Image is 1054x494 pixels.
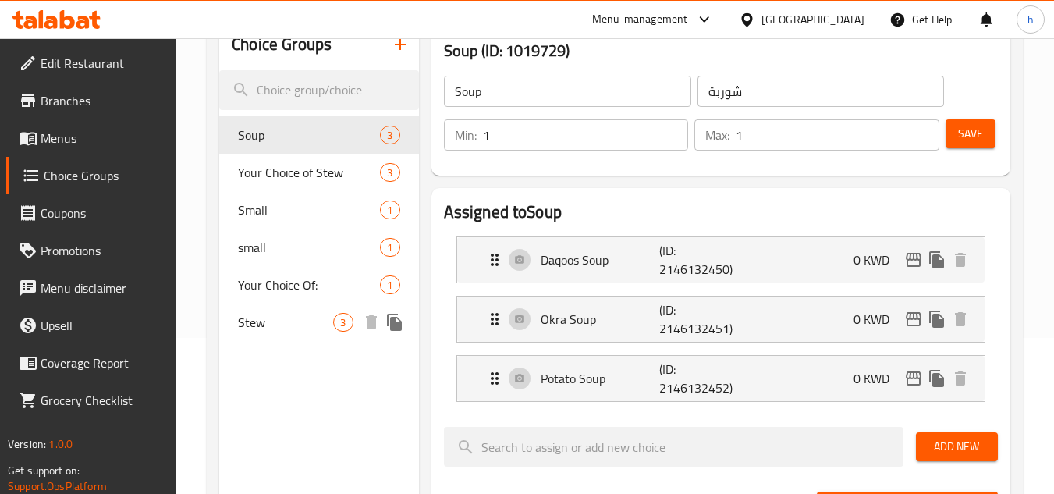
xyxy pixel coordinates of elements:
span: Branches [41,91,164,110]
div: small1 [219,229,418,266]
input: search [444,427,903,467]
li: Expand [444,349,998,408]
div: Choices [380,163,399,182]
button: Add New [916,432,998,461]
div: Soup3 [219,116,418,154]
div: Menu-management [592,10,688,29]
span: Coverage Report [41,354,164,372]
input: search [219,70,418,110]
div: Expand [457,237,985,283]
a: Coupons [6,194,176,232]
a: Coverage Report [6,344,176,382]
span: 3 [334,315,352,330]
p: 0 KWD [853,369,902,388]
p: Daqoos Soup [541,251,660,269]
h3: Soup (ID: 1019729) [444,38,998,63]
button: duplicate [383,311,406,334]
div: Small1 [219,191,418,229]
h2: Choice Groups [232,33,332,56]
div: Stew3deleteduplicate [219,304,418,341]
span: 1 [381,203,399,218]
a: Grocery Checklist [6,382,176,419]
button: delete [949,307,972,331]
span: Menus [41,129,164,147]
span: 1 [381,278,399,293]
button: delete [949,367,972,390]
span: Small [238,201,380,219]
button: edit [902,248,925,272]
span: Version: [8,434,46,454]
span: Menu disclaimer [41,279,164,297]
div: Your Choice Of:1 [219,266,418,304]
a: Menu disclaimer [6,269,176,307]
span: 1.0.0 [48,434,73,454]
a: Menus [6,119,176,157]
p: Min: [455,126,477,144]
div: Choices [380,126,399,144]
li: Expand [444,230,998,290]
p: 0 KWD [853,310,902,329]
a: Promotions [6,232,176,269]
span: Promotions [41,241,164,260]
a: Branches [6,82,176,119]
button: duplicate [925,367,949,390]
h2: Assigned to Soup [444,201,998,224]
span: 1 [381,240,399,255]
span: Add New [928,437,985,457]
div: [GEOGRAPHIC_DATA] [761,11,864,28]
span: Your Choice of Stew [238,163,380,182]
a: Choice Groups [6,157,176,194]
span: Save [958,124,983,144]
button: delete [360,311,383,334]
span: Edit Restaurant [41,54,164,73]
p: (ID: 2146132450) [659,241,739,279]
button: edit [902,367,925,390]
div: Expand [457,297,985,342]
span: Upsell [41,316,164,335]
p: Max: [705,126,729,144]
div: Choices [380,201,399,219]
p: (ID: 2146132451) [659,300,739,338]
div: Expand [457,356,985,401]
span: Your Choice Of: [238,275,380,294]
div: Your Choice of Stew3 [219,154,418,191]
span: Soup [238,126,380,144]
span: Get support on: [8,460,80,481]
button: delete [949,248,972,272]
span: Choice Groups [44,166,164,185]
button: edit [902,307,925,331]
button: duplicate [925,248,949,272]
p: Potato Soup [541,369,660,388]
button: duplicate [925,307,949,331]
p: Okra Soup [541,310,660,329]
a: Edit Restaurant [6,44,176,82]
p: (ID: 2146132452) [659,360,739,397]
span: h [1027,11,1034,28]
button: Save [946,119,995,148]
span: small [238,238,380,257]
span: Stew [238,313,333,332]
div: Choices [380,275,399,294]
span: 3 [381,128,399,143]
a: Upsell [6,307,176,344]
div: Choices [380,238,399,257]
span: 3 [381,165,399,180]
p: 0 KWD [853,251,902,269]
span: Coupons [41,204,164,222]
li: Expand [444,290,998,349]
span: Grocery Checklist [41,391,164,410]
div: Choices [333,313,353,332]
